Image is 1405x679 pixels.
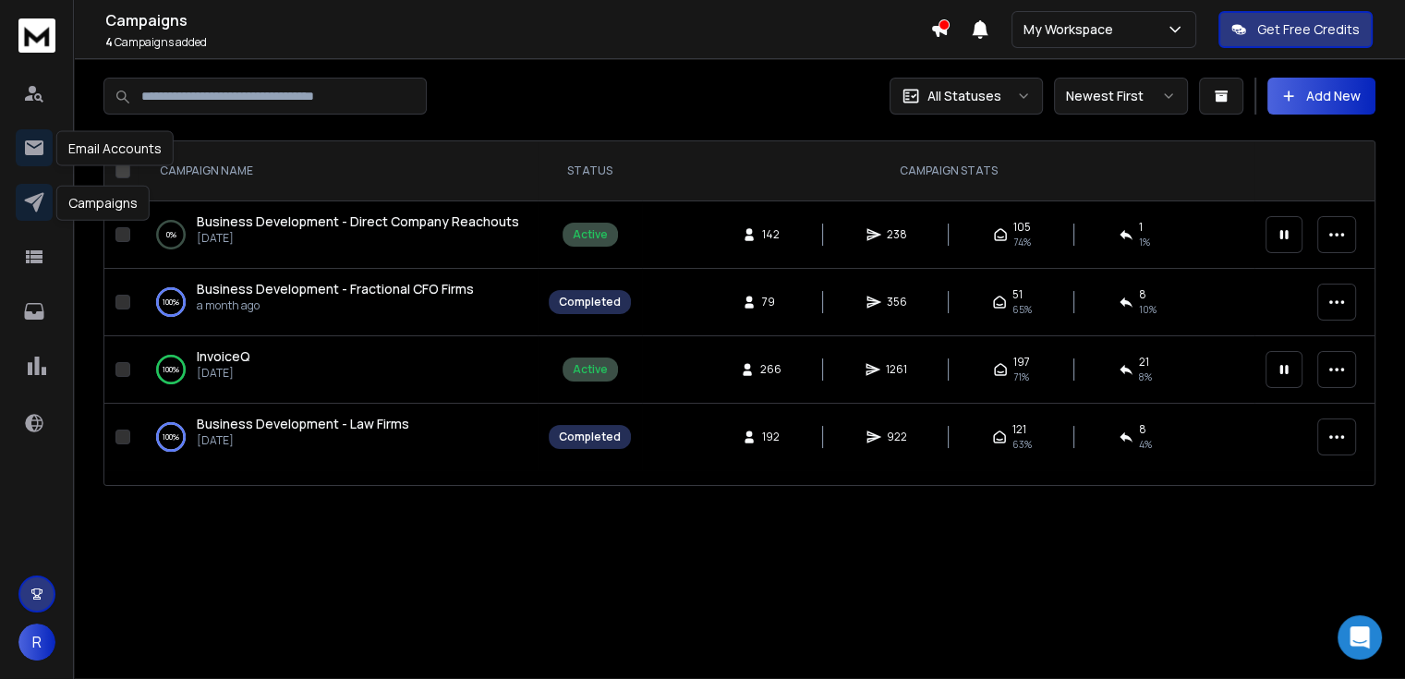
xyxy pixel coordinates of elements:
[56,131,174,166] div: Email Accounts
[573,362,608,377] div: Active
[887,295,907,309] span: 356
[105,34,113,50] span: 4
[197,433,409,448] p: [DATE]
[197,366,250,381] p: [DATE]
[18,18,55,53] img: logo
[573,227,608,242] div: Active
[197,298,474,313] p: a month ago
[1012,287,1023,302] span: 51
[762,295,781,309] span: 79
[886,362,907,377] span: 1261
[138,404,538,471] td: 100%Business Development - Law Firms[DATE]
[1139,370,1152,384] span: 8 %
[1139,287,1146,302] span: 8
[1139,235,1150,249] span: 1 %
[166,225,176,244] p: 0 %
[1012,437,1032,452] span: 63 %
[138,269,538,336] td: 100%Business Development - Fractional CFO Firmsa month ago
[1338,615,1382,660] div: Open Intercom Messenger
[56,186,150,221] div: Campaigns
[197,231,519,246] p: [DATE]
[138,201,538,269] td: 0%Business Development - Direct Company Reachouts[DATE]
[197,212,519,231] a: Business Development - Direct Company Reachouts
[1139,422,1146,437] span: 8
[197,415,409,433] a: Business Development - Law Firms
[1139,220,1143,235] span: 1
[105,35,930,50] p: Campaigns added
[1139,437,1152,452] span: 4 %
[1013,220,1031,235] span: 105
[1023,20,1120,39] p: My Workspace
[927,87,1001,105] p: All Statuses
[887,227,907,242] span: 238
[642,141,1254,201] th: CAMPAIGN STATS
[762,227,781,242] span: 142
[1139,355,1149,370] span: 21
[1054,78,1188,115] button: Newest First
[1257,20,1360,39] p: Get Free Credits
[1012,302,1032,317] span: 65 %
[1013,370,1029,384] span: 71 %
[559,295,621,309] div: Completed
[18,624,55,661] button: R
[197,280,474,298] a: Business Development - Fractional CFO Firms
[1267,78,1375,115] button: Add New
[1012,422,1026,437] span: 121
[762,430,781,444] span: 192
[1013,355,1030,370] span: 197
[163,293,179,311] p: 100 %
[197,212,519,230] span: Business Development - Direct Company Reachouts
[197,347,250,365] span: InvoiceQ
[538,141,642,201] th: STATUS
[1218,11,1373,48] button: Get Free Credits
[1013,235,1031,249] span: 74 %
[197,347,250,366] a: InvoiceQ
[197,415,409,432] span: Business Development - Law Firms
[105,9,930,31] h1: Campaigns
[559,430,621,444] div: Completed
[163,428,179,446] p: 100 %
[887,430,907,444] span: 922
[760,362,781,377] span: 266
[138,336,538,404] td: 100%InvoiceQ[DATE]
[1139,302,1157,317] span: 10 %
[138,141,538,201] th: CAMPAIGN NAME
[163,360,179,379] p: 100 %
